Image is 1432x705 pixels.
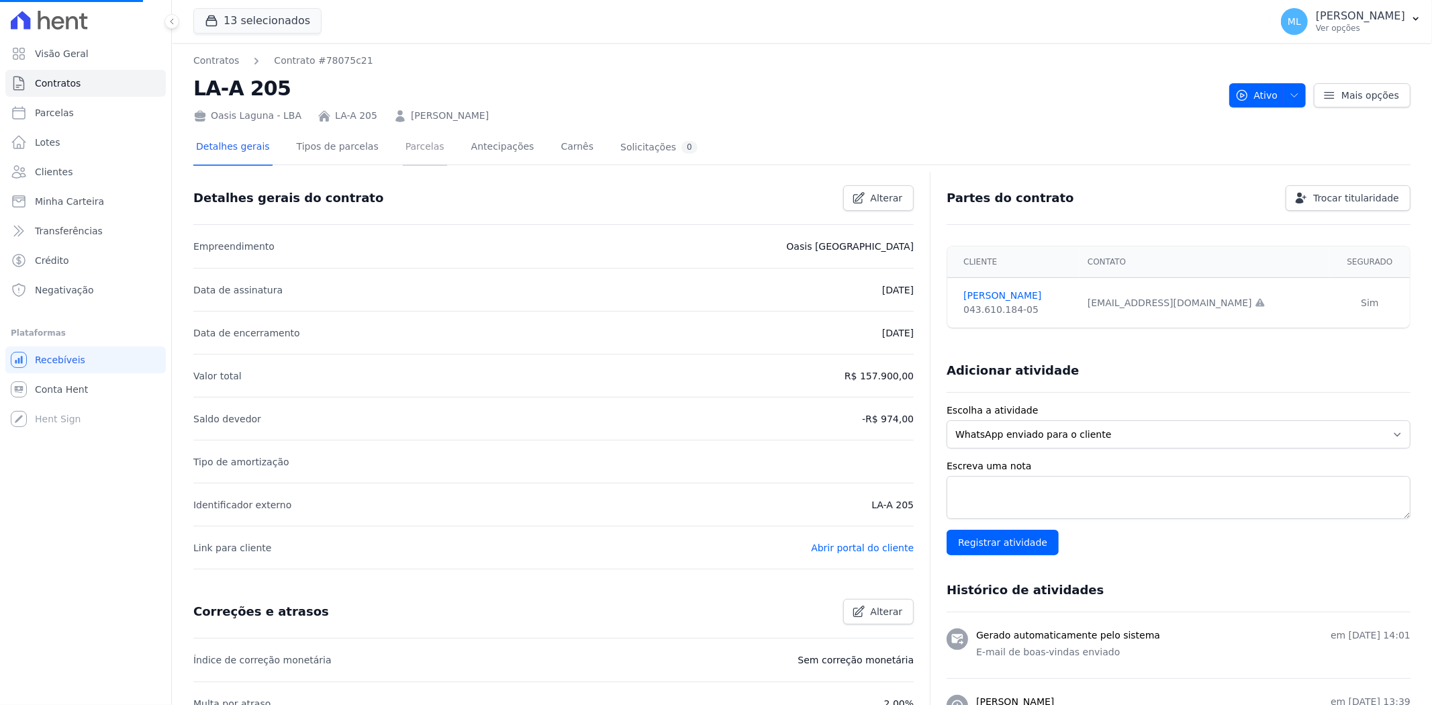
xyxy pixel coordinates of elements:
[193,130,273,166] a: Detalhes gerais
[35,353,85,367] span: Recebíveis
[35,106,74,120] span: Parcelas
[11,325,160,341] div: Plataformas
[843,185,914,211] a: Alterar
[35,165,73,179] span: Clientes
[871,605,903,618] span: Alterar
[1235,83,1278,107] span: Ativo
[1313,191,1399,205] span: Trocar titularidade
[294,130,381,166] a: Tipos de parcelas
[403,130,447,166] a: Parcelas
[193,604,329,620] h3: Correções e atrasos
[947,404,1411,418] label: Escolha a atividade
[193,8,322,34] button: 13 selecionados
[1088,296,1322,310] div: [EMAIL_ADDRESS][DOMAIN_NAME]
[274,54,373,68] a: Contrato #78075c21
[35,77,81,90] span: Contratos
[1330,246,1410,278] th: Segurado
[193,238,275,254] p: Empreendimento
[1316,9,1405,23] p: [PERSON_NAME]
[787,238,914,254] p: Oasis [GEOGRAPHIC_DATA]
[35,195,104,208] span: Minha Carteira
[882,325,914,341] p: [DATE]
[35,383,88,396] span: Conta Hent
[811,543,914,553] a: Abrir portal do cliente
[5,218,166,244] a: Transferências
[947,459,1411,473] label: Escreva uma nota
[843,599,914,624] a: Alterar
[5,346,166,373] a: Recebíveis
[193,325,300,341] p: Data de encerramento
[193,282,283,298] p: Data de assinatura
[681,141,698,154] div: 0
[1331,628,1411,643] p: em [DATE] 14:01
[947,190,1074,206] h3: Partes do contrato
[1229,83,1306,107] button: Ativo
[871,191,903,205] span: Alterar
[193,368,242,384] p: Valor total
[5,247,166,274] a: Crédito
[469,130,537,166] a: Antecipações
[862,411,914,427] p: -R$ 974,00
[947,363,1079,379] h3: Adicionar atividade
[35,254,69,267] span: Crédito
[947,246,1080,278] th: Cliente
[976,628,1160,643] h3: Gerado automaticamente pelo sistema
[193,109,301,123] div: Oasis Laguna - LBA
[963,289,1071,303] a: [PERSON_NAME]
[193,454,289,470] p: Tipo de amortização
[335,109,377,123] a: LA-A 205
[845,368,914,384] p: R$ 157.900,00
[411,109,489,123] a: [PERSON_NAME]
[1080,246,1330,278] th: Contato
[5,158,166,185] a: Clientes
[193,497,291,513] p: Identificador externo
[5,376,166,403] a: Conta Hent
[193,540,271,556] p: Link para cliente
[193,652,332,668] p: Índice de correção monetária
[976,645,1411,659] p: E-mail de boas-vindas enviado
[620,141,698,154] div: Solicitações
[5,129,166,156] a: Lotes
[35,136,60,149] span: Lotes
[35,224,103,238] span: Transferências
[193,54,373,68] nav: Breadcrumb
[193,54,239,68] a: Contratos
[5,70,166,97] a: Contratos
[947,582,1104,598] h3: Histórico de atividades
[193,190,383,206] h3: Detalhes gerais do contrato
[5,188,166,215] a: Minha Carteira
[35,283,94,297] span: Negativação
[193,54,1219,68] nav: Breadcrumb
[193,411,261,427] p: Saldo devedor
[798,652,914,668] p: Sem correção monetária
[882,282,914,298] p: [DATE]
[193,73,1219,103] h2: LA-A 205
[1288,17,1301,26] span: ML
[1341,89,1399,102] span: Mais opções
[963,303,1071,317] div: 043.610.184-05
[618,130,700,166] a: Solicitações0
[947,530,1059,555] input: Registrar atividade
[558,130,596,166] a: Carnês
[1270,3,1432,40] button: ML [PERSON_NAME] Ver opções
[5,277,166,303] a: Negativação
[35,47,89,60] span: Visão Geral
[1314,83,1411,107] a: Mais opções
[871,497,914,513] p: LA-A 205
[1286,185,1411,211] a: Trocar titularidade
[5,40,166,67] a: Visão Geral
[5,99,166,126] a: Parcelas
[1330,278,1410,328] td: Sim
[1316,23,1405,34] p: Ver opções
